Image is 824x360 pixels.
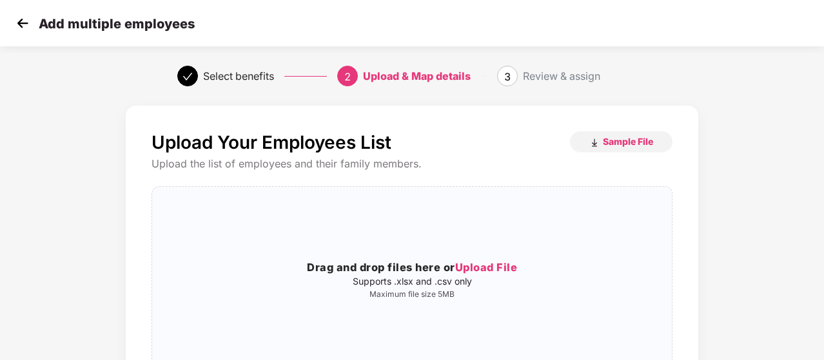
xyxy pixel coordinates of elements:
div: Upload & Map details [363,66,471,86]
div: Select benefits [203,66,274,86]
img: svg+xml;base64,PHN2ZyB4bWxucz0iaHR0cDovL3d3dy53My5vcmcvMjAwMC9zdmciIHdpZHRoPSIzMCIgaGVpZ2h0PSIzMC... [13,14,32,33]
button: Sample File [570,131,672,152]
span: 2 [344,70,351,83]
p: Supports .xlsx and .csv only [152,276,672,287]
span: 3 [504,70,511,83]
span: check [182,71,193,82]
span: Sample File [603,135,653,147]
h3: Drag and drop files here or [152,260,672,276]
p: Maximum file size 5MB [152,289,672,299]
p: Add multiple employees [39,16,195,32]
p: Upload Your Employees List [152,131,391,153]
div: Upload the list of employees and their family members. [152,157,672,171]
div: Review & assign [523,66,600,86]
span: Upload File [455,261,518,274]
img: download_icon [589,138,600,148]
